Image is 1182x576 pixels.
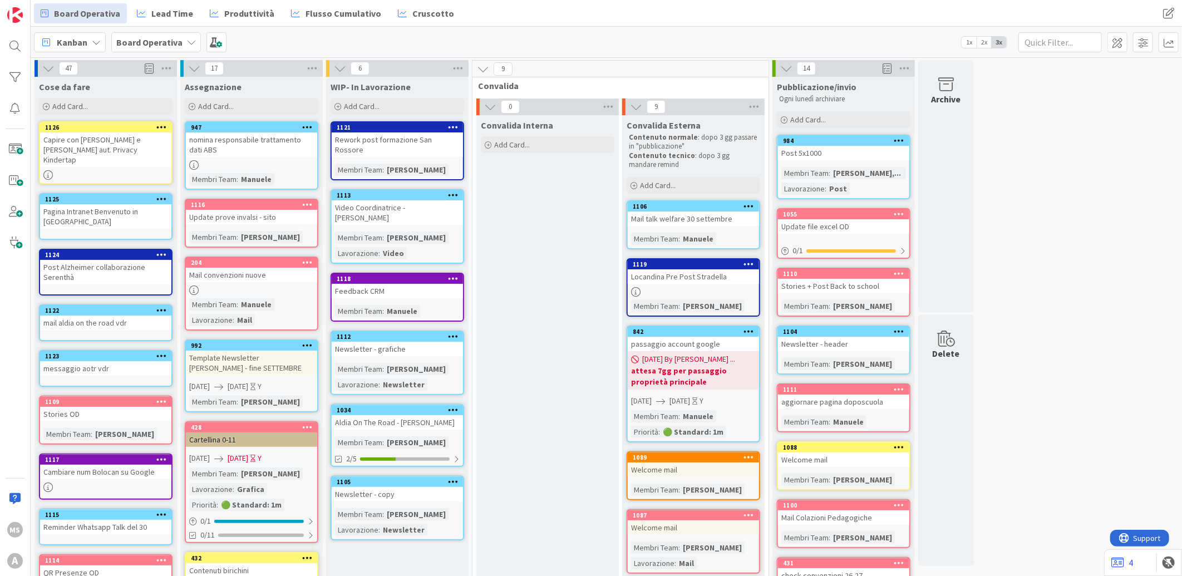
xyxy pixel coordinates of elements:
div: Membri Team [189,396,237,408]
span: : [382,508,384,520]
a: 1106Mail talk welfare 30 settembreMembri Team:Manuele [627,200,760,249]
div: 1089 [628,452,759,462]
span: : [678,233,680,245]
div: Membri Team [189,173,237,185]
div: 1124 [40,250,171,260]
b: Board Operativa [116,37,183,48]
a: 1034Aldia On The Road - [PERSON_NAME]Membri Team:[PERSON_NAME]2/5 [331,404,464,467]
a: 992Template Newsletter [PERSON_NAME] - fine SETTEMBRE[DATE][DATE]YMembri Team:[PERSON_NAME] [185,339,318,412]
div: Lavorazione [335,247,378,259]
div: 1124 [45,251,171,259]
div: 1088Welcome mail [778,442,909,467]
div: [PERSON_NAME] [92,428,157,440]
div: Membri Team [781,167,829,179]
div: 1110Stories + Post Back to school [778,269,909,293]
div: 1109Stories OD [40,397,171,421]
div: 1112 [337,333,463,341]
span: : [91,428,92,440]
div: 1114 [40,555,171,565]
div: Aldia On The Road - [PERSON_NAME] [332,415,463,430]
div: 1115Reminder Whatsapp Talk del 30 [40,510,171,534]
div: 1118 [337,275,463,283]
div: 1105 [337,478,463,486]
div: [PERSON_NAME] [384,232,449,244]
div: Membri Team [781,531,829,544]
a: Flusso Cumulativo [284,3,388,23]
div: 1121 [332,122,463,132]
div: 1104Newsletter - header [778,327,909,351]
div: 1106Mail talk welfare 30 settembre [628,201,759,226]
div: 428Cartellina 0-11 [186,422,317,447]
div: Lavorazione [781,183,825,195]
span: : [382,305,384,317]
div: 1121 [337,124,463,131]
div: 1105 [332,477,463,487]
span: : [216,499,218,511]
span: : [237,396,238,408]
span: : [678,541,680,554]
div: 1118Feedback CRM [332,274,463,298]
div: passaggio account google [628,337,759,351]
div: 1118 [332,274,463,284]
a: 1087Welcome mailMembri Team:[PERSON_NAME]Lavorazione:Mail [627,509,760,574]
div: 428 [191,424,317,431]
div: Membri Team [189,298,237,311]
div: 1125 [45,195,171,203]
div: 947 [186,122,317,132]
div: 1113Video Coordinatrice - [PERSON_NAME] [332,190,463,225]
span: : [829,531,830,544]
div: [PERSON_NAME] [830,358,895,370]
a: 1123messaggio aotr vdr [39,350,173,387]
div: 1088 [783,444,909,451]
div: 🟢 Standard: 1m [660,426,726,438]
div: 1117 [45,456,171,464]
div: Manuele [680,233,716,245]
div: 1123messaggio aotr vdr [40,351,171,376]
span: [DATE] [189,452,210,464]
div: 🟢 Standard: 1m [218,499,284,511]
a: 842passaggio account google[DATE] By [PERSON_NAME] ...attesa 7gg per passaggio proprietà principa... [627,326,760,442]
div: Lavorazione [189,483,233,495]
div: 204 [191,259,317,267]
div: 1115 [45,511,171,519]
a: 1119Locandina Pre Post StradellaMembri Team:[PERSON_NAME] [627,258,760,317]
div: Membri Team [43,428,91,440]
div: Membri Team [631,410,678,422]
div: 1106 [628,201,759,211]
div: 1111aggiornare pagina doposcuola [778,385,909,409]
span: : [237,467,238,480]
div: 1111 [778,385,909,395]
a: 1116Update prove invalsi - sitoMembri Team:[PERSON_NAME] [185,199,318,248]
div: 1117Cambiare num Bolocan su Google [40,455,171,479]
div: Welcome mail [628,520,759,535]
span: [DATE] [669,395,690,407]
div: 1087 [633,511,759,519]
div: 1110 [778,269,909,279]
a: 1126Capire con [PERSON_NAME] e [PERSON_NAME] aut. Privacy Kindertap [39,121,173,184]
span: : [829,416,830,428]
a: 1117Cambiare num Bolocan su Google [39,454,173,500]
div: [PERSON_NAME] [680,484,745,496]
span: Add Card... [344,101,380,111]
span: : [829,358,830,370]
a: 1105Newsletter - copyMembri Team:[PERSON_NAME]Lavorazione:Newsletter [331,476,464,540]
a: 1088Welcome mailMembri Team:[PERSON_NAME] [777,441,910,490]
div: 1100Mail Colazioni Pedagogiche [778,500,909,525]
div: Membri Team [335,363,382,375]
a: Cruscotto [391,3,461,23]
div: Mail [676,557,697,569]
div: Newsletter [380,378,427,391]
div: 1106 [633,203,759,210]
div: 1113 [337,191,463,199]
div: 1126 [45,124,171,131]
div: 992Template Newsletter [PERSON_NAME] - fine SETTEMBRE [186,341,317,375]
div: 1112 [332,332,463,342]
div: Membri Team [335,436,382,449]
div: 1110 [783,270,909,278]
div: 1126Capire con [PERSON_NAME] e [PERSON_NAME] aut. Privacy Kindertap [40,122,171,167]
div: 1126 [40,122,171,132]
div: Lavorazione [335,524,378,536]
span: : [829,167,830,179]
div: Stories + Post Back to school [778,279,909,293]
span: Support [23,2,51,15]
